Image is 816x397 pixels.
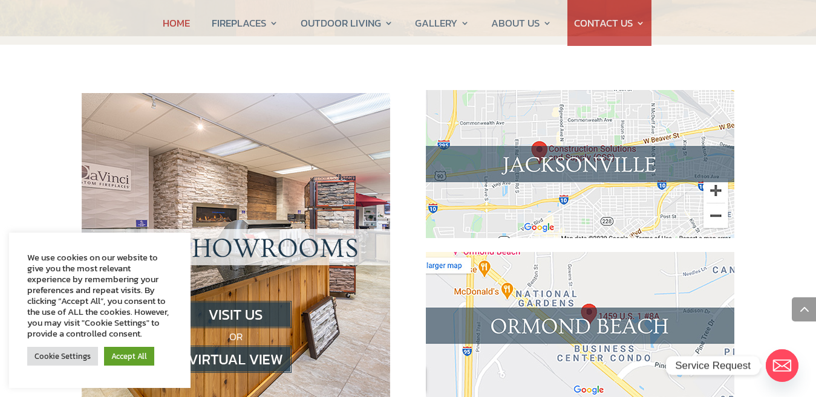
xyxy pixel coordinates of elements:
a: Email [766,349,798,382]
img: view fireplace showroom virtually in ormond beach or jacksonville [180,346,292,373]
img: visit us in jacksonville or ormond beach [180,301,292,328]
div: We use cookies on our website to give you the most relevant experience by remembering your prefer... [27,252,172,339]
p: OR [106,301,366,373]
a: Accept All [104,347,154,366]
a: Construction Solutions Jacksonville showroom [426,227,734,242]
img: map_jax [426,90,734,238]
a: Cookie Settings [27,347,98,366]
